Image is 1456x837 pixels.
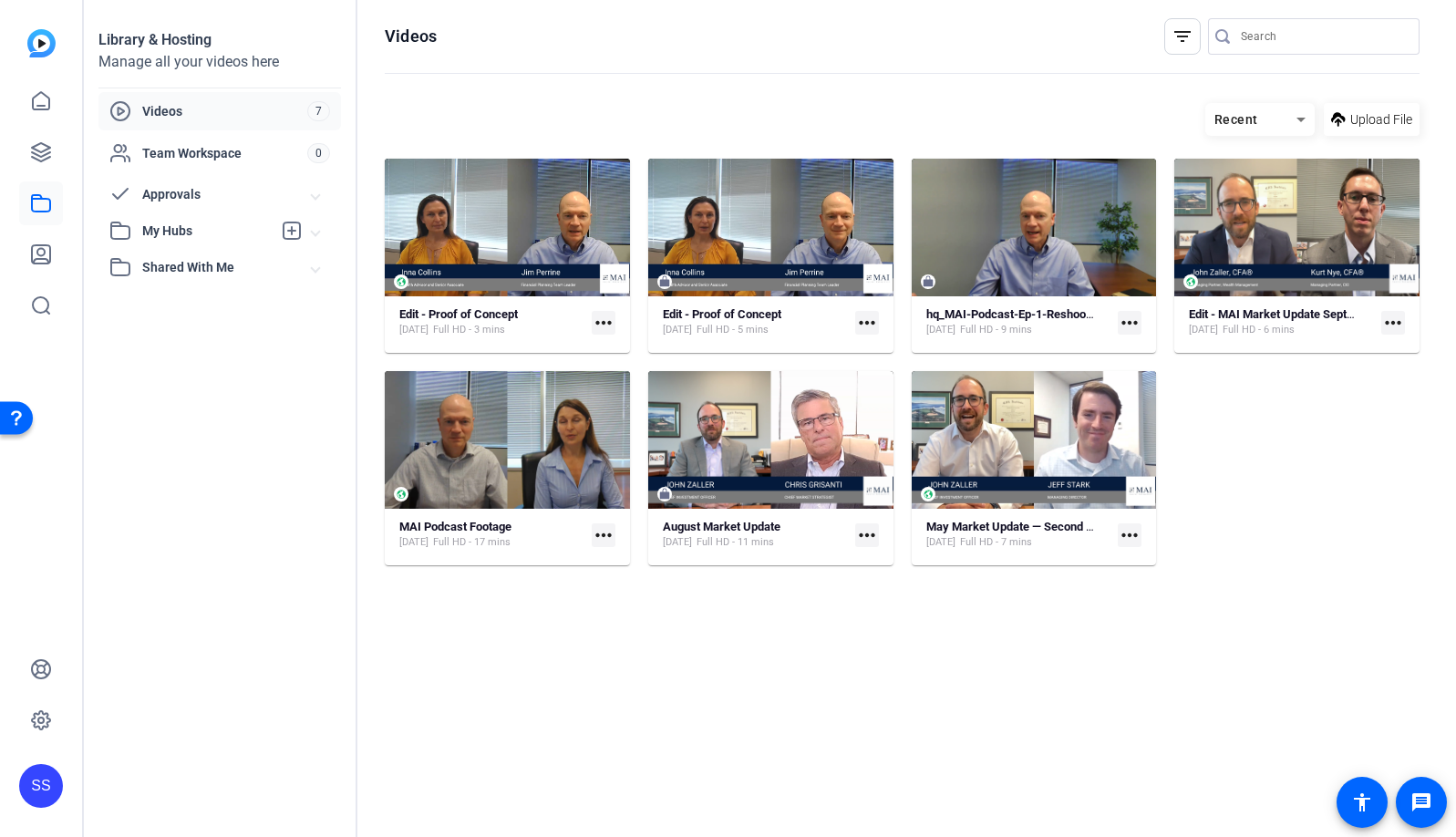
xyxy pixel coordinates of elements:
img: blue-gradient.svg [27,29,56,57]
span: [DATE] [663,535,692,550]
span: Full HD - 6 mins [1223,323,1295,337]
span: Team Workspace [142,144,307,162]
span: [DATE] [399,535,429,550]
span: Full HD - 9 mins [960,323,1032,337]
span: Full HD - 7 mins [960,535,1032,550]
mat-expansion-panel-header: My Hubs [98,212,341,249]
a: Edit - Proof of Concept[DATE]Full HD - 3 mins [399,307,584,337]
mat-expansion-panel-header: Approvals [98,176,341,212]
a: Edit - Proof of Concept[DATE]Full HD - 5 mins [663,307,848,337]
mat-icon: more_horiz [592,311,615,335]
strong: Edit - MAI Market Update September [1189,307,1380,321]
span: Shared With Me [142,258,312,277]
span: 0 [307,143,330,163]
span: [DATE] [1189,323,1218,337]
h1: Videos [385,26,437,47]
mat-icon: more_horiz [592,523,615,547]
mat-expansion-panel-header: Shared With Me [98,249,341,285]
div: Manage all your videos here [98,51,341,73]
mat-icon: message [1410,791,1432,813]
button: Upload File [1324,103,1420,136]
span: 7 [307,101,330,121]
span: Full HD - 5 mins [697,323,769,337]
div: Library & Hosting [98,29,341,51]
mat-icon: more_horiz [1118,523,1141,547]
mat-icon: accessibility [1351,791,1373,813]
span: Videos [142,102,307,120]
strong: August Market Update [663,520,780,533]
strong: MAI Podcast Footage [399,520,511,533]
span: My Hubs [142,222,272,241]
a: MAI Podcast Footage[DATE]Full HD - 17 mins [399,520,584,550]
mat-icon: more_horiz [1118,311,1141,335]
strong: Edit - Proof of Concept [399,307,518,321]
span: [DATE] [399,323,429,337]
span: [DATE] [926,535,955,550]
div: SS [19,764,63,808]
span: Full HD - 17 mins [433,535,511,550]
strong: hq_MAI-Podcast-Ep-1-Reshoot-[PERSON_NAME]-2024-10-10-14-42-03-557-0_NoAudio [926,307,1386,321]
strong: Edit - Proof of Concept [663,307,781,321]
span: Full HD - 11 mins [697,535,774,550]
input: Search [1241,26,1405,47]
mat-icon: more_horiz [855,311,879,335]
span: Recent [1214,112,1258,127]
mat-icon: more_horiz [1381,311,1405,335]
a: Edit - MAI Market Update September[DATE]Full HD - 6 mins [1189,307,1374,337]
a: August Market Update[DATE]Full HD - 11 mins [663,520,848,550]
span: Approvals [142,185,312,204]
mat-icon: filter_list [1172,26,1193,47]
strong: May Market Update — Second Draft [926,520,1112,533]
a: May Market Update — Second Draft[DATE]Full HD - 7 mins [926,520,1111,550]
span: Upload File [1350,110,1412,129]
a: hq_MAI-Podcast-Ep-1-Reshoot-[PERSON_NAME]-2024-10-10-14-42-03-557-0_NoAudio[DATE]Full HD - 9 mins [926,307,1111,337]
span: Full HD - 3 mins [433,323,505,337]
span: [DATE] [663,323,692,337]
mat-icon: more_horiz [855,523,879,547]
span: [DATE] [926,323,955,337]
